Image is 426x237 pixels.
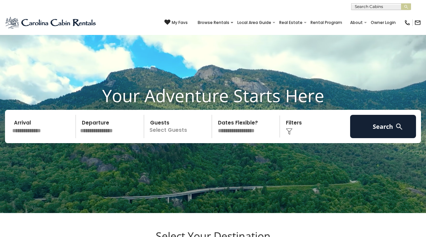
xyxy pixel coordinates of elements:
img: mail-regular-black.png [414,19,421,26]
a: Rental Program [307,18,345,27]
img: search-regular-white.png [395,122,403,131]
a: My Favs [164,19,188,26]
a: About [347,18,366,27]
a: Local Area Guide [234,18,275,27]
p: Select Guests [146,115,212,138]
a: Real Estate [276,18,306,27]
h1: Your Adventure Starts Here [5,85,421,106]
button: Search [350,115,416,138]
img: filter--v1.png [286,128,293,135]
span: My Favs [172,20,188,26]
img: Blue-2.png [5,16,97,29]
a: Owner Login [367,18,399,27]
img: phone-regular-black.png [404,19,411,26]
a: Browse Rentals [194,18,233,27]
